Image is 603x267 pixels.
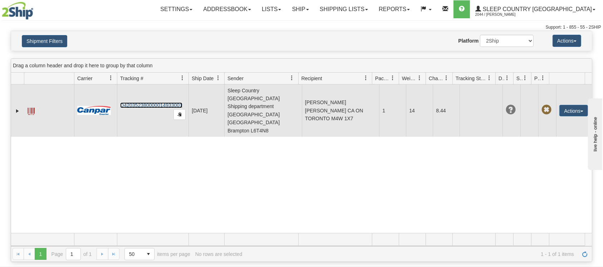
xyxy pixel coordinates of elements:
td: [PERSON_NAME] [PERSON_NAME] CA ON TORONTO M4W 1X7 [302,84,379,137]
span: Tracking Status [456,75,487,82]
a: Weight filter column settings [413,72,426,84]
a: Addressbook [198,0,256,18]
a: Label [28,105,35,116]
img: logo2044.jpg [2,2,33,20]
td: Sleep Country [GEOGRAPHIC_DATA] Shipping department [GEOGRAPHIC_DATA] [GEOGRAPHIC_DATA] Brampton ... [224,84,302,137]
a: D420352380000014933001 [120,102,182,108]
button: Shipment Filters [22,35,67,47]
span: select [143,248,154,260]
span: Charge [429,75,444,82]
div: No rows are selected [195,251,242,257]
span: Sender [227,75,244,82]
td: 14 [406,84,433,137]
div: grid grouping header [11,59,592,73]
a: Ship [286,0,314,18]
span: 50 [129,251,138,258]
a: Delivery Status filter column settings [501,72,513,84]
span: Weight [402,75,417,82]
span: Ship Date [192,75,214,82]
span: Delivery Status [499,75,505,82]
td: 8.44 [433,84,460,137]
a: Sleep Country [GEOGRAPHIC_DATA] 2044 / [PERSON_NAME] [470,0,601,18]
span: Pickup Status [534,75,540,82]
span: Page of 1 [52,248,92,260]
button: Actions [553,35,581,47]
span: Page sizes drop down [124,248,155,260]
span: Unknown [506,105,516,115]
span: 2044 / [PERSON_NAME] [475,11,529,18]
span: Recipient [301,75,322,82]
span: Page 1 [35,248,46,259]
iframe: chat widget [587,97,602,170]
a: Lists [256,0,286,18]
a: Recipient filter column settings [360,72,372,84]
button: Actions [559,105,588,116]
span: Pickup Not Assigned [541,105,551,115]
a: Tracking Status filter column settings [483,72,495,84]
a: Pickup Status filter column settings [537,72,549,84]
a: Reports [373,0,415,18]
img: 14 - Canpar [77,106,111,115]
div: Support: 1 - 855 - 55 - 2SHIP [2,24,601,30]
a: Expand [14,107,21,115]
span: items per page [124,248,190,260]
span: Carrier [77,75,93,82]
td: [DATE] [188,84,224,137]
td: 1 [379,84,406,137]
span: 1 - 1 of 1 items [247,251,574,257]
span: Shipment Issues [516,75,523,82]
a: Sender filter column settings [286,72,298,84]
a: Refresh [579,248,590,259]
a: Settings [155,0,198,18]
a: Tracking # filter column settings [176,72,188,84]
button: Copy to clipboard [173,109,186,120]
a: Carrier filter column settings [105,72,117,84]
span: Tracking # [120,75,143,82]
label: Platform [458,37,479,44]
div: live help - online [5,6,66,11]
input: Page 1 [66,248,80,260]
a: Ship Date filter column settings [212,72,224,84]
a: Shipment Issues filter column settings [519,72,531,84]
a: Shipping lists [314,0,373,18]
a: Charge filter column settings [440,72,452,84]
span: Packages [375,75,390,82]
a: Packages filter column settings [387,72,399,84]
span: Sleep Country [GEOGRAPHIC_DATA] [481,6,592,12]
